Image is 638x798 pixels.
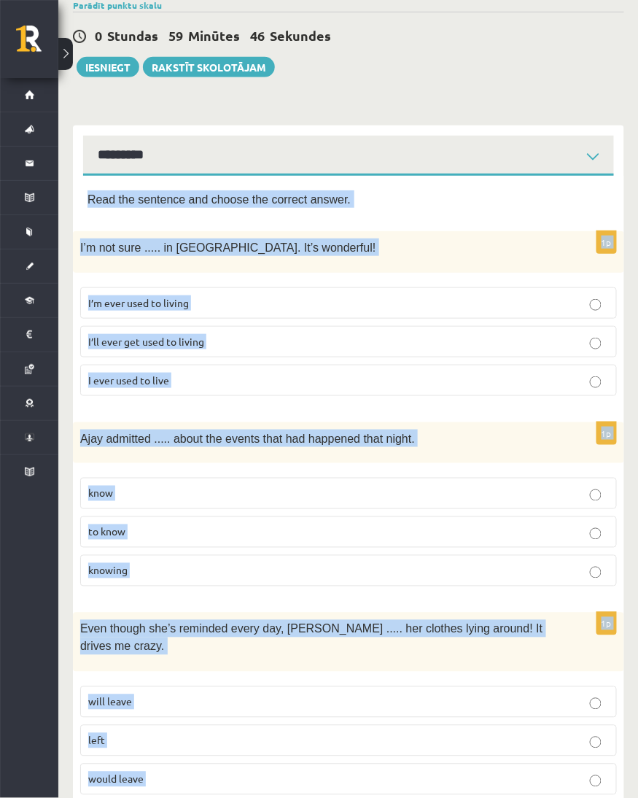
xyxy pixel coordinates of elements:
[590,698,602,710] input: will leave
[168,27,183,44] span: 59
[80,623,542,653] span: Even though she’s reminded every day, [PERSON_NAME] ..... her clothes lying around! It drives me ...
[95,27,102,44] span: 0
[88,296,189,309] span: I’m ever used to living
[107,27,158,44] span: Stundas
[88,564,128,577] span: knowing
[80,241,376,254] span: I’m not sure ..... in [GEOGRAPHIC_DATA]. It’s wonderful!
[590,567,602,578] input: knowing
[87,193,351,206] span: Read the sentence and choose the correct answer.
[77,57,139,77] button: Iesniegt
[270,27,331,44] span: Sekundes
[88,525,125,538] span: to know
[596,612,617,635] p: 1p
[143,57,275,77] a: Rakstīt skolotājam
[88,373,169,387] span: I ever used to live
[88,695,132,708] span: will leave
[590,338,602,349] input: I’ll ever get used to living
[590,737,602,748] input: left
[596,231,617,254] p: 1p
[590,376,602,388] input: I ever used to live
[16,26,58,62] a: Rīgas 1. Tālmācības vidusskola
[88,734,105,747] span: left
[88,772,144,786] span: would leave
[590,489,602,501] input: know
[590,528,602,540] input: to know
[88,487,113,500] span: know
[590,775,602,787] input: would leave
[188,27,240,44] span: Minūtes
[88,335,204,348] span: I’ll ever get used to living
[250,27,265,44] span: 46
[596,422,617,445] p: 1p
[80,433,415,445] span: Ajay admitted ..... about the events that had happened that night.
[590,299,602,311] input: I’m ever used to living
